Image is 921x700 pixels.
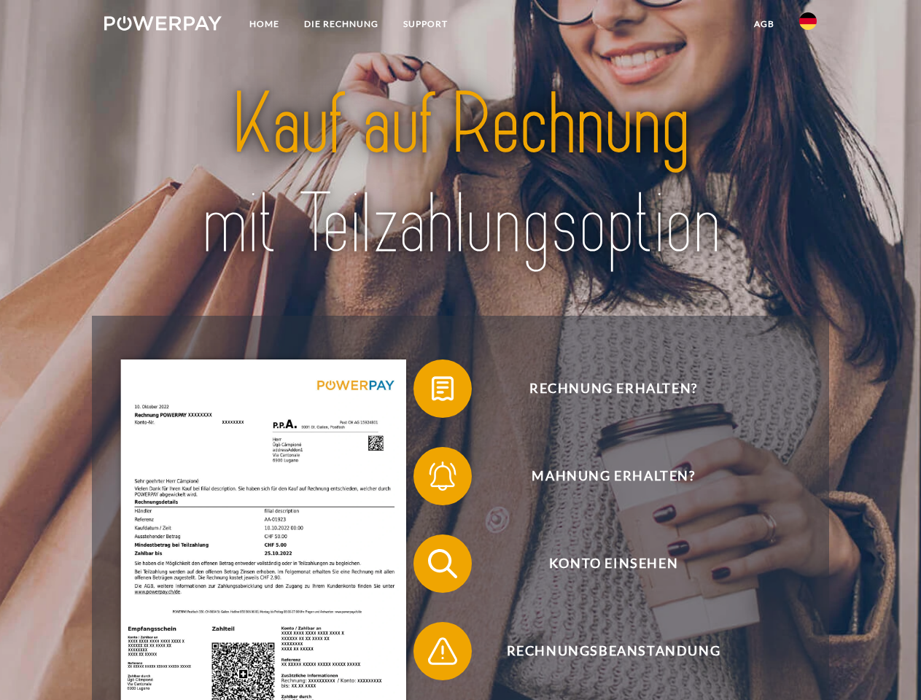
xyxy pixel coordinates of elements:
a: agb [742,11,787,37]
button: Konto einsehen [413,534,793,593]
img: logo-powerpay-white.svg [104,16,222,31]
a: SUPPORT [391,11,460,37]
span: Mahnung erhalten? [435,447,792,505]
span: Rechnungsbeanstandung [435,622,792,680]
a: Home [237,11,292,37]
img: qb_bell.svg [424,458,461,494]
button: Rechnungsbeanstandung [413,622,793,680]
button: Rechnung erhalten? [413,359,793,418]
img: qb_bill.svg [424,370,461,407]
button: Mahnung erhalten? [413,447,793,505]
a: DIE RECHNUNG [292,11,391,37]
img: qb_search.svg [424,545,461,582]
img: qb_warning.svg [424,633,461,669]
span: Rechnung erhalten? [435,359,792,418]
img: title-powerpay_de.svg [139,70,782,279]
span: Konto einsehen [435,534,792,593]
img: de [799,12,817,30]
